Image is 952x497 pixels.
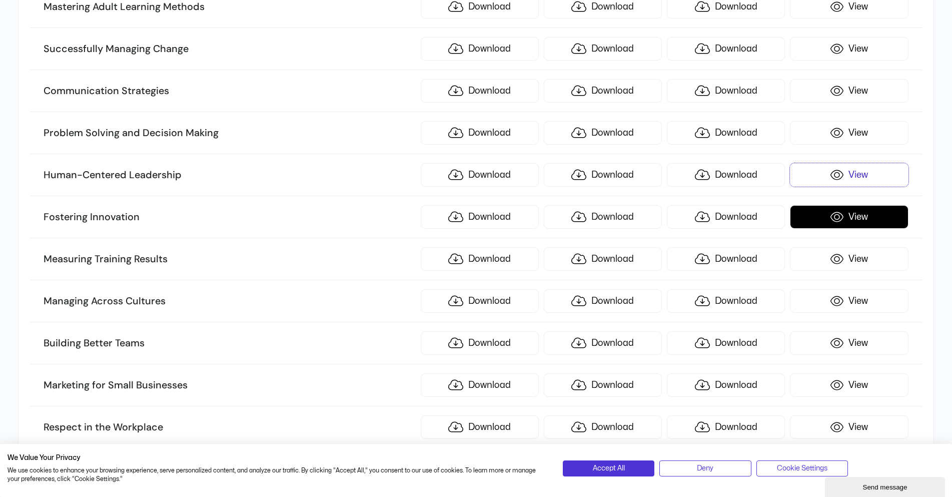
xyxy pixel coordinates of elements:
h3: Managing Across Cultures [44,295,415,308]
a: View [790,415,908,439]
a: View [790,247,908,271]
a: Download [544,247,662,271]
a: Download [667,415,785,439]
button: Adjust cookie preferences [756,460,848,476]
a: Download [421,331,539,355]
h3: Fostering Innovation [44,211,415,224]
a: View [790,79,908,103]
a: Download [421,373,539,397]
button: Accept all cookies [563,460,654,476]
a: Download [544,205,662,229]
h3: Human-Centered Leadership [44,169,415,182]
a: Download [544,415,662,439]
a: View [790,37,908,61]
h3: Communication Strategies [44,85,415,98]
a: Download [421,163,539,187]
span: Cookie Settings [777,463,827,474]
a: Download [667,121,785,145]
a: View [790,163,908,187]
a: Download [667,37,785,61]
button: Deny all cookies [659,460,751,476]
a: Download [544,289,662,313]
iframe: chat widget [825,475,947,497]
a: Download [421,121,539,145]
a: Download [667,247,785,271]
a: Download [544,121,662,145]
h3: Building Better Teams [44,337,415,350]
h3: Marketing for Small Businesses [44,379,415,392]
a: Download [421,247,539,271]
a: Download [667,331,785,355]
a: Download [667,205,785,229]
a: Download [667,289,785,313]
h3: Successfully Managing Change [44,43,415,56]
h3: Respect in the Workplace [44,421,415,434]
a: Download [544,331,662,355]
a: View [790,373,908,397]
a: View [790,331,908,355]
a: Download [544,79,662,103]
a: Download [421,415,539,439]
p: We use cookies to enhance your browsing experience, serve personalized content, and analyze our t... [8,466,548,483]
h2: We Value Your Privacy [8,453,548,462]
a: Download [544,37,662,61]
a: View [790,205,908,229]
span: Deny [697,463,713,474]
a: Download [421,37,539,61]
a: View [790,121,908,145]
a: Download [421,205,539,229]
h3: Mastering Adult Learning Methods [44,1,415,14]
a: Download [667,79,785,103]
a: Download [667,373,785,397]
a: View [790,289,908,313]
a: Download [667,163,785,187]
span: Accept All [593,463,625,474]
a: Download [421,79,539,103]
h3: Problem Solving and Decision Making [44,127,415,140]
a: Download [421,289,539,313]
h3: Measuring Training Results [44,253,415,266]
a: Download [544,373,662,397]
a: Download [544,163,662,187]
